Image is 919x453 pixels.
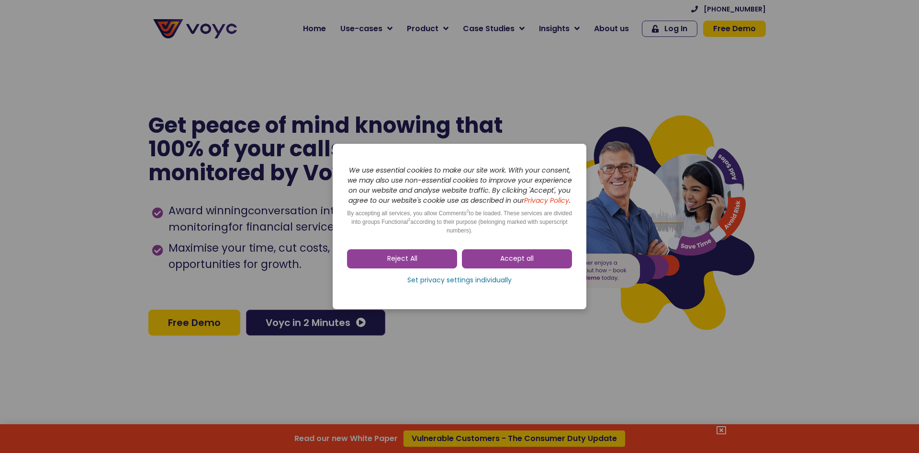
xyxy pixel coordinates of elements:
[407,276,512,285] span: Set privacy settings individually
[387,254,417,264] span: Reject All
[462,249,572,268] a: Accept all
[408,217,410,222] sup: 2
[347,273,572,288] a: Set privacy settings individually
[500,254,534,264] span: Accept all
[347,210,572,234] span: By accepting all services, you allow Comments to be loaded. These services are divided into group...
[524,196,569,205] a: Privacy Policy
[467,209,469,213] sup: 2
[347,165,572,205] i: We use essential cookies to make our site work. With your consent, we may also use non-essential ...
[347,249,457,268] a: Reject All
